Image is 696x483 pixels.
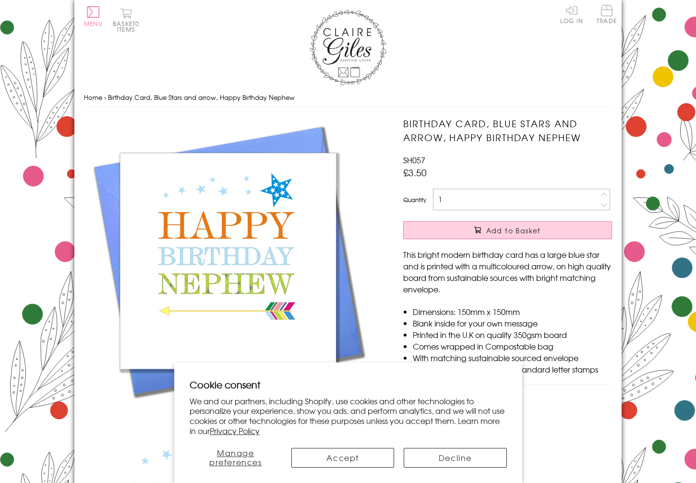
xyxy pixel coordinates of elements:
[413,306,612,317] li: Dimensions: 150mm x 150mm
[84,93,102,102] a: Home
[597,5,617,24] span: Trade
[413,329,612,340] li: Printed in the U.K on quality 350gsm board
[84,19,103,28] span: Menu
[84,88,612,108] nav: breadcrumbs
[291,448,394,468] button: Accept
[190,448,282,468] button: Manage preferences
[108,93,295,102] span: Birthday Card, Blue Stars and arrow, Happy Birthday Nephew
[403,166,427,179] span: £3.50
[190,396,507,436] p: We and our partners, including Shopify, use cookies and other technologies to personalize your ex...
[403,195,426,204] label: Quantity
[413,340,612,352] li: Comes wrapped in Compostable bag
[413,317,612,329] li: Blank inside for your own message
[113,8,139,32] button: Basket0 items
[597,5,617,25] a: Trade
[104,93,106,102] span: ›
[403,221,612,239] button: Add to Basket
[413,352,612,363] li: With matching sustainable sourced envelope
[209,447,262,468] span: Manage preferences
[84,117,372,405] img: Birthday Card, Blue Stars and arrow, Happy Birthday Nephew
[560,5,583,24] a: Log In
[117,19,139,34] span: 0 items
[486,226,541,235] span: Add to Basket
[310,10,386,85] img: Claire Giles Greetings Cards
[210,425,260,436] a: Privacy Policy
[190,378,507,391] h2: Cookie consent
[84,6,103,26] button: Menu
[403,154,425,166] span: SH057
[403,117,612,145] h1: Birthday Card, Blue Stars and arrow, Happy Birthday Nephew
[404,448,506,468] button: Decline
[403,249,612,295] p: This bright modern birthday card has a large blue star and is printed with a multicoloured arrow,...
